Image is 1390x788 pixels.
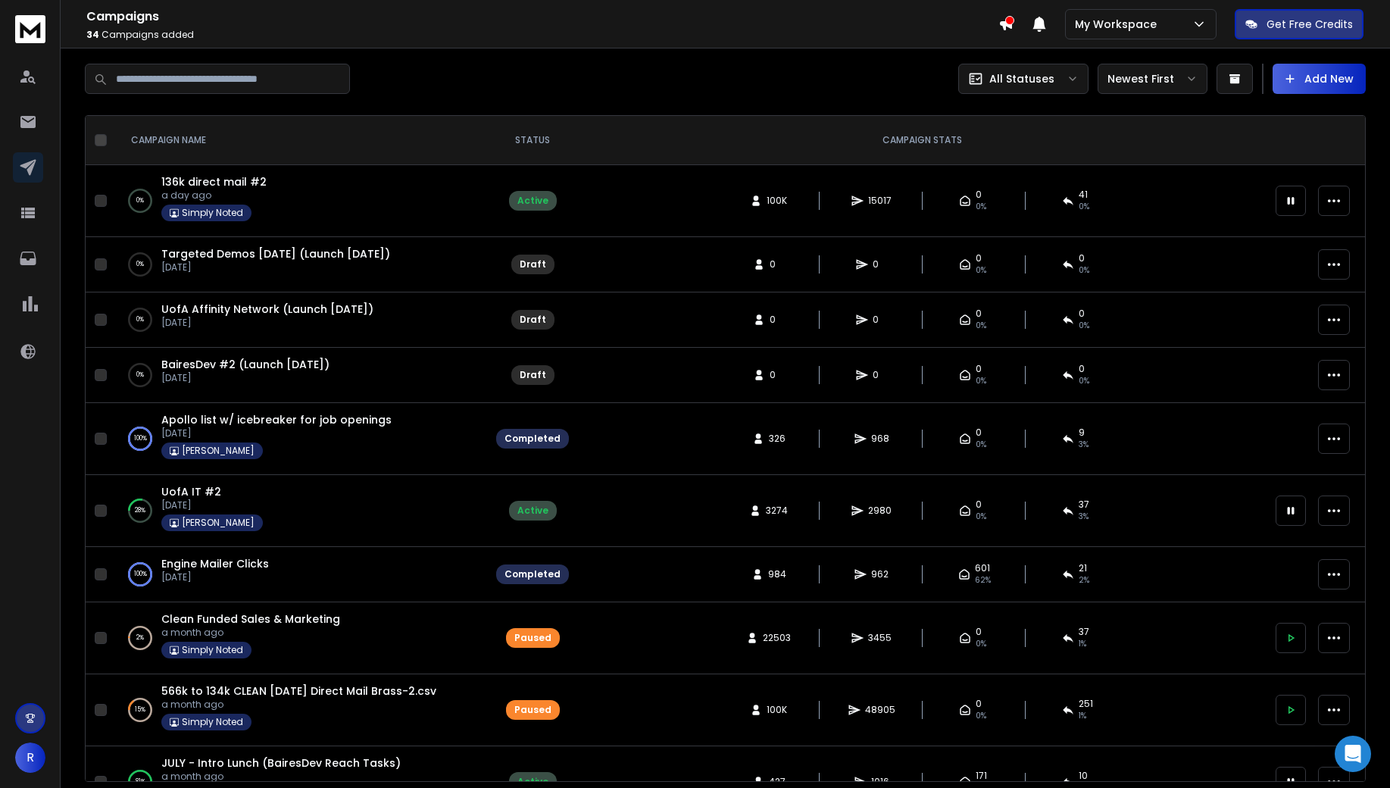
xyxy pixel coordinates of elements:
[1079,770,1088,782] span: 10
[161,683,436,699] a: 566k to 134k CLEAN [DATE] Direct Mail Brass-2.csv
[113,547,487,602] td: 100%Engine Mailer Clicks[DATE]
[1098,64,1207,94] button: Newest First
[763,632,791,644] span: 22503
[1079,320,1089,332] span: 0%
[976,770,987,782] span: 171
[1079,499,1089,511] span: 37
[161,412,392,427] a: Apollo list w/ icebreaker for job openings
[1079,698,1093,710] span: 251
[113,237,487,292] td: 0%Targeted Demos [DATE] (Launch [DATE])[DATE]
[1273,64,1366,94] button: Add New
[868,195,892,207] span: 15017
[1075,17,1163,32] p: My Workspace
[161,627,340,639] p: a month ago
[136,257,144,272] p: 0 %
[1079,308,1085,320] span: 0
[113,116,487,165] th: CAMPAIGN NAME
[868,505,892,517] span: 2980
[134,567,147,582] p: 100 %
[161,499,263,511] p: [DATE]
[976,698,982,710] span: 0
[135,503,145,518] p: 28 %
[514,632,551,644] div: Paused
[161,357,330,372] a: BairesDev #2 (Launch [DATE])
[113,348,487,403] td: 0%BairesDev #2 (Launch [DATE])[DATE]
[976,427,982,439] span: 0
[975,574,991,586] span: 62 %
[770,258,785,270] span: 0
[871,433,889,445] span: 968
[182,445,255,457] p: [PERSON_NAME]
[182,644,243,656] p: Simply Noted
[113,403,487,475] td: 100%Apollo list w/ icebreaker for job openings[DATE][PERSON_NAME]
[113,475,487,547] td: 28%UofA IT #2[DATE][PERSON_NAME]
[976,320,986,332] span: 0%
[161,571,269,583] p: [DATE]
[873,314,888,326] span: 0
[136,630,144,646] p: 2 %
[1079,710,1086,722] span: 1 %
[134,431,147,446] p: 100 %
[161,317,373,329] p: [DATE]
[161,755,401,771] span: JULY - Intro Lunch (BairesDev Reach Tasks)
[769,776,786,788] span: 427
[161,427,392,439] p: [DATE]
[520,369,546,381] div: Draft
[770,314,785,326] span: 0
[113,165,487,237] td: 0%136k direct mail #2a day agoSimply Noted
[86,28,99,41] span: 34
[1335,736,1371,772] div: Open Intercom Messenger
[161,261,390,274] p: [DATE]
[15,743,45,773] button: R
[976,626,982,638] span: 0
[976,363,982,375] span: 0
[976,264,986,277] span: 0%
[1079,375,1089,387] span: 0%
[161,174,267,189] a: 136k direct mail #2
[873,369,888,381] span: 0
[1079,201,1089,213] span: 0 %
[976,375,986,387] span: 0%
[161,556,269,571] a: Engine Mailer Clicks
[487,116,578,165] th: STATUS
[1079,439,1089,451] span: 3 %
[86,8,998,26] h1: Campaigns
[136,193,144,208] p: 0 %
[976,189,982,201] span: 0
[161,302,373,317] a: UofA Affinity Network (Launch [DATE])
[517,195,548,207] div: Active
[767,704,787,716] span: 100K
[976,201,986,213] span: 0%
[504,433,561,445] div: Completed
[113,674,487,746] td: 15%566k to 134k CLEAN [DATE] Direct Mail Brass-2.csva month agoSimply Noted
[1079,189,1088,201] span: 41
[1079,363,1085,375] span: 0
[161,771,401,783] p: a month ago
[1079,511,1089,523] span: 3 %
[976,439,986,451] span: 0%
[161,611,340,627] span: Clean Funded Sales & Marketing
[161,246,390,261] a: Targeted Demos [DATE] (Launch [DATE])
[770,369,785,381] span: 0
[1079,427,1085,439] span: 9
[1079,638,1086,650] span: 1 %
[517,505,548,517] div: Active
[161,484,221,499] a: UofA IT #2
[520,258,546,270] div: Draft
[182,207,243,219] p: Simply Noted
[976,638,986,650] span: 0%
[15,15,45,43] img: logo
[113,292,487,348] td: 0%UofA Affinity Network (Launch [DATE])[DATE]
[1079,574,1089,586] span: 2 %
[161,372,330,384] p: [DATE]
[504,568,561,580] div: Completed
[1267,17,1353,32] p: Get Free Credits
[865,704,895,716] span: 48905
